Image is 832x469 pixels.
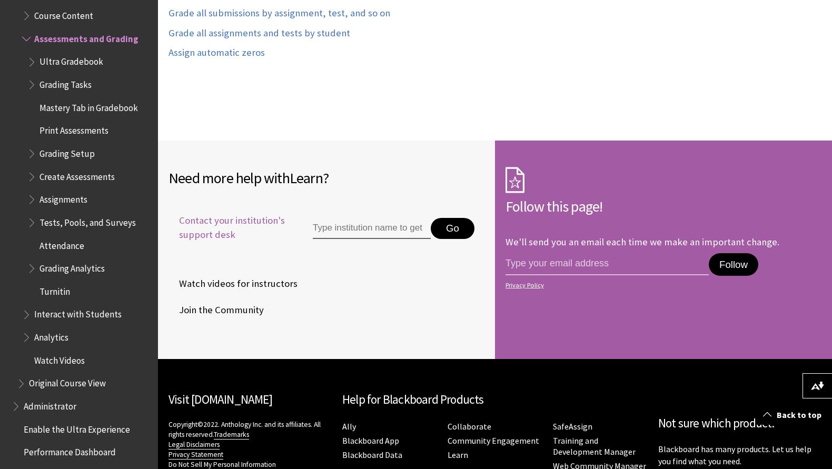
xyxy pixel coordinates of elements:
a: Back to top [755,405,832,425]
span: Original Course View [29,375,106,389]
span: Analytics [34,328,68,343]
span: Assignments [39,191,87,205]
button: Go [431,218,474,239]
a: Blackboard Data [342,450,402,461]
p: We'll send you an email each time we make an important change. [506,236,779,248]
span: Performance Dashboard [24,444,116,458]
a: Trademarks [214,430,249,440]
h2: Follow this page! [506,195,821,217]
a: Blackboard App [342,435,399,446]
a: Training and Development Manager [553,435,636,457]
span: Grading Setup [39,145,95,159]
span: Attendance [39,237,84,251]
span: Enable the Ultra Experience [24,421,130,435]
a: Legal Disclaimers [169,440,220,450]
span: Tests, Pools, and Surveys [39,214,136,228]
span: Watch Videos [34,352,85,366]
span: Interact with Students [34,306,122,320]
h2: Not sure which product? [658,414,821,433]
a: Contact your institution's support desk [169,214,289,254]
h2: Need more help with ? [169,167,484,189]
span: Watch videos for instructors [169,276,298,292]
span: Print Assessments [39,122,108,136]
a: Grade all submissions by assignment, test, and so on [169,7,390,19]
a: Grade all assignments and tests by student [169,27,350,39]
span: Administrator [24,397,76,412]
a: Learn [448,450,468,461]
a: Visit [DOMAIN_NAME] [169,392,272,407]
span: Ultra Gradebook [39,53,103,67]
a: Community Engagement [448,435,539,446]
a: Privacy Statement [169,450,223,460]
span: Create Assessments [39,168,115,182]
span: Course Content [34,7,93,21]
span: Turnitin [39,283,70,297]
span: Grading Analytics [39,260,105,274]
a: Ally [342,421,356,432]
input: email address [506,253,709,275]
span: Assessments and Grading [34,30,138,44]
p: Blackboard has many products. Let us help you find what you need. [658,443,821,467]
a: Privacy Policy [506,282,818,289]
h2: Help for Blackboard Products [342,391,648,409]
span: Learn [290,168,323,187]
a: SafeAssign [553,421,592,432]
a: Watch videos for instructors [169,276,300,292]
button: Follow [709,253,758,276]
span: Mastery Tab in Gradebook [39,99,138,113]
a: Join the Community [169,302,266,318]
img: Subscription Icon [506,167,524,193]
span: Grading Tasks [39,76,92,90]
input: Type institution name to get support [313,218,431,239]
a: Assign automatic zeros [169,47,265,59]
span: Contact your institution's support desk [169,214,289,241]
a: Collaborate [448,421,491,432]
span: Join the Community [169,302,264,318]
